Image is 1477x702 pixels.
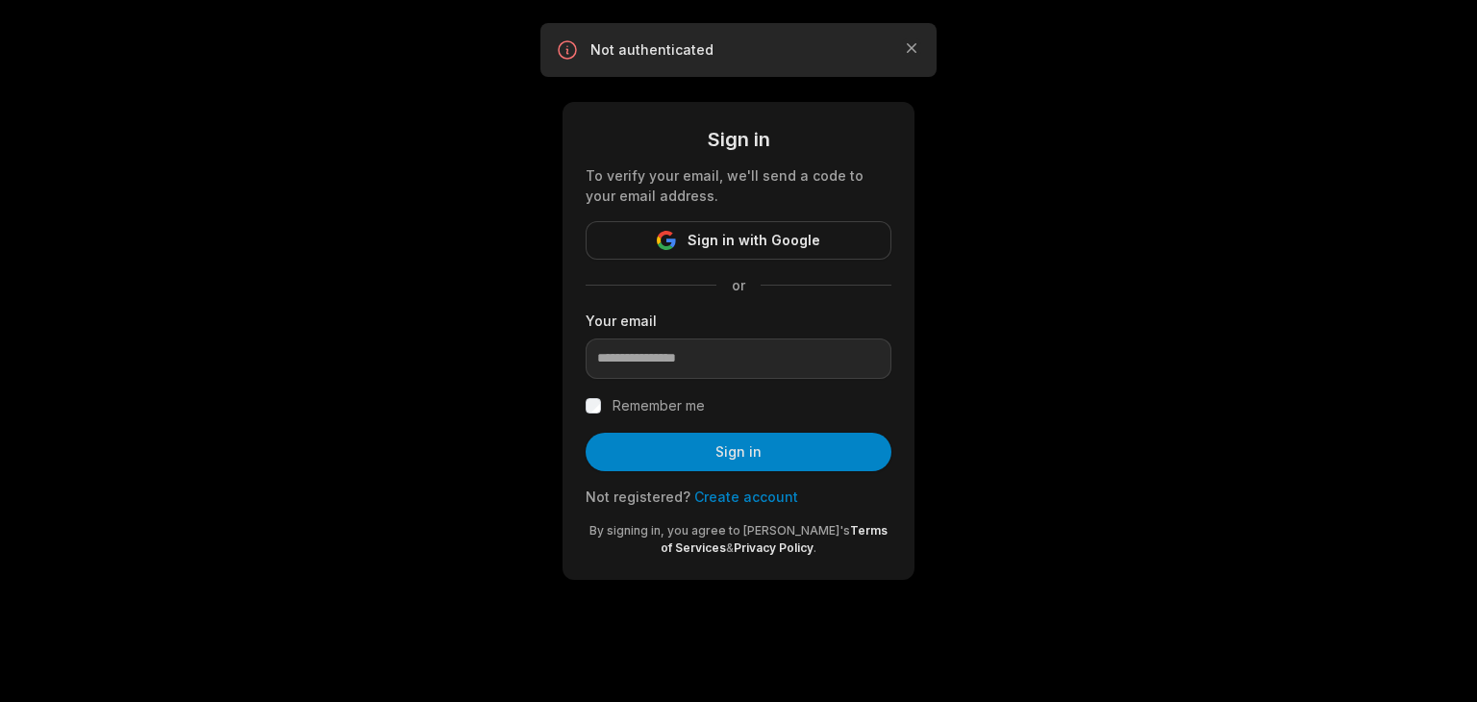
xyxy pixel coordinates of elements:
[590,40,887,60] p: Not authenticated
[586,165,891,206] div: To verify your email, we'll send a code to your email address.
[688,229,820,252] span: Sign in with Google
[586,489,690,505] span: Not registered?
[716,275,761,295] span: or
[586,221,891,260] button: Sign in with Google
[694,489,798,505] a: Create account
[734,540,814,555] a: Privacy Policy
[726,540,734,555] span: &
[814,540,816,555] span: .
[589,523,850,538] span: By signing in, you agree to [PERSON_NAME]'s
[613,394,705,417] label: Remember me
[586,311,891,331] label: Your email
[586,125,891,154] div: Sign in
[661,523,888,555] a: Terms of Services
[586,433,891,471] button: Sign in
